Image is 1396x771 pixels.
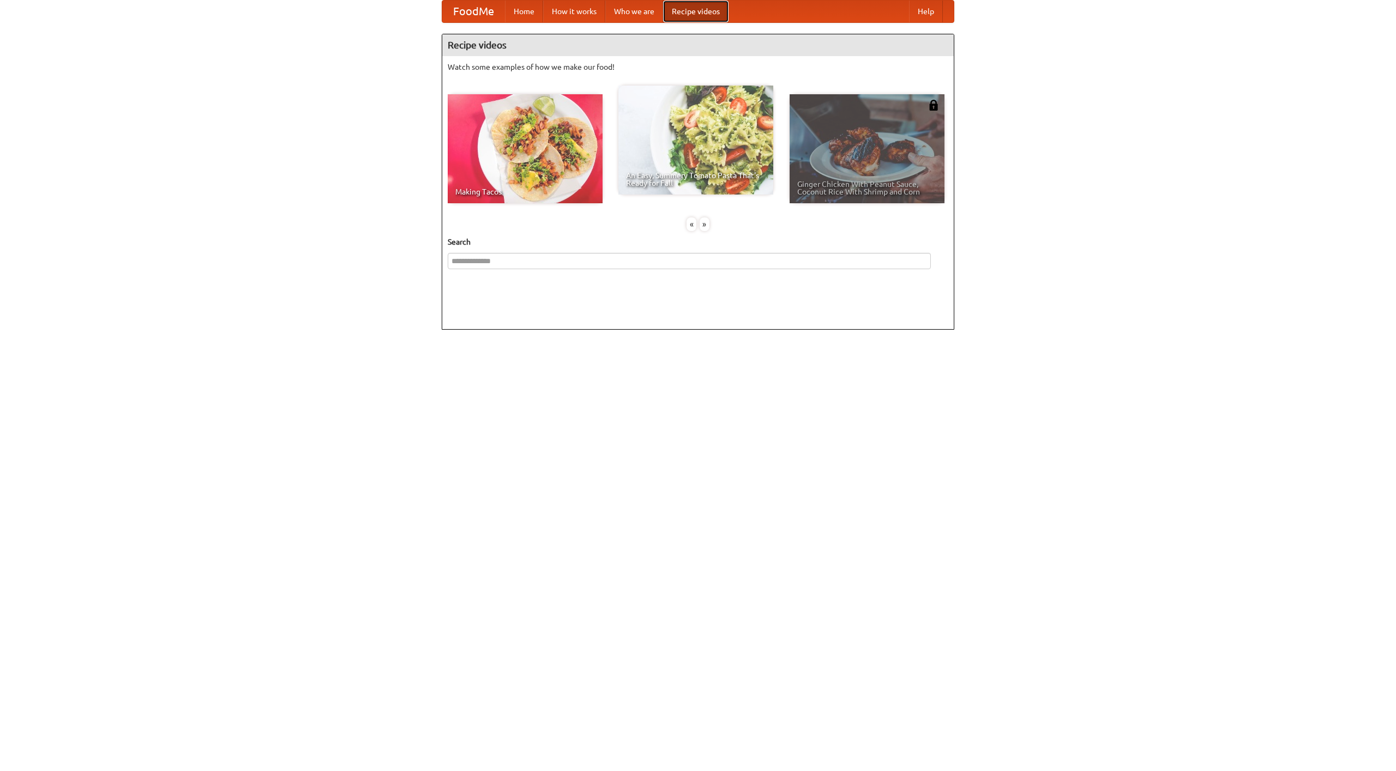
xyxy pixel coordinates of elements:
a: Making Tacos [448,94,603,203]
span: Making Tacos [455,188,595,196]
a: Help [909,1,943,22]
a: Who we are [605,1,663,22]
a: Recipe videos [663,1,729,22]
h5: Search [448,236,948,247]
div: » [700,217,709,231]
span: An Easy, Summery Tomato Pasta That's Ready for Fall [626,172,766,187]
a: FoodMe [442,1,505,22]
img: 483408.png [928,100,939,111]
a: An Easy, Summery Tomato Pasta That's Ready for Fall [618,86,773,195]
a: Home [505,1,543,22]
a: How it works [543,1,605,22]
h4: Recipe videos [442,34,954,56]
div: « [687,217,696,231]
p: Watch some examples of how we make our food! [448,62,948,72]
